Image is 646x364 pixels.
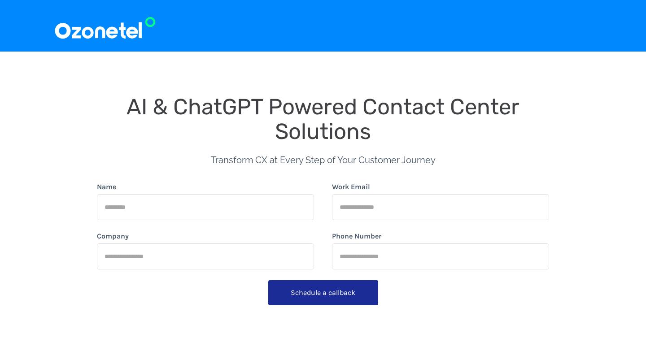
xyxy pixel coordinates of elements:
label: Name [97,182,116,192]
label: Work Email [332,182,370,192]
span: Transform CX at Every Step of Your Customer Journey [211,155,436,165]
label: Company [97,231,129,242]
label: Phone Number [332,231,381,242]
span: AI & ChatGPT Powered Contact Center Solutions [127,94,525,144]
button: Schedule a callback [268,280,378,305]
form: form [97,182,549,309]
